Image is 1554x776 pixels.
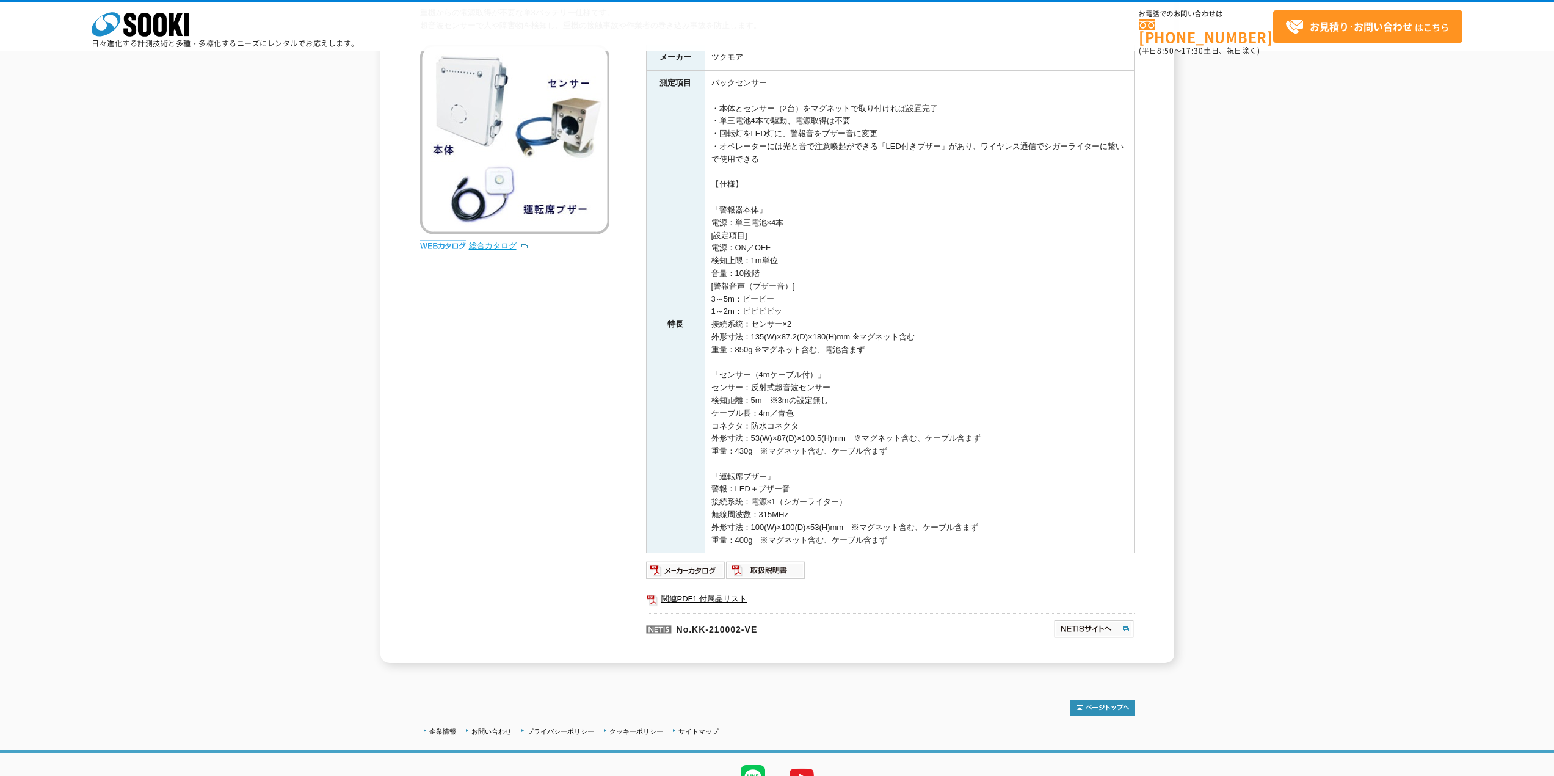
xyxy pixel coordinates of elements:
span: (平日 ～ 土日、祝日除く) [1139,45,1260,56]
a: お問い合わせ [471,728,512,735]
a: プライバシーポリシー [527,728,594,735]
a: 取扱説明書 [726,569,806,578]
img: 取扱説明書 [726,560,806,580]
a: お見積り･お問い合わせはこちら [1273,10,1462,43]
strong: お見積り･お問い合わせ [1310,19,1412,34]
span: 8:50 [1157,45,1174,56]
img: webカタログ [420,240,466,252]
span: 17:30 [1182,45,1204,56]
a: メーカーカタログ [646,569,726,578]
td: バックセンサー [705,70,1134,96]
span: お電話でのお問い合わせは [1139,10,1273,18]
p: No.KK-210002-VE [646,613,935,642]
th: メーカー [646,45,705,70]
a: [PHONE_NUMBER] [1139,19,1273,44]
a: 関連PDF1 付属品リスト [646,591,1135,607]
a: クッキーポリシー [609,728,663,735]
td: ・本体とセンサー（2台）をマグネットで取り付ければ設置完了 ・単三電池4本で駆動、電源取得は不要 ・回転灯をLED灯に、警報音をブザー音に変更 ・オペレーターには光と音で注意喚起ができる「LED... [705,96,1134,553]
th: 測定項目 [646,70,705,96]
a: 総合カタログ [469,241,529,250]
img: 重機接触防止装置 ハッとセンサー（単3バッテリー仕様） ハッとセンサー（単3バッテリー仕様） [420,45,609,234]
img: メーカーカタログ [646,560,726,580]
img: トップページへ [1070,700,1135,716]
span: はこちら [1285,18,1449,36]
td: ツクモア [705,45,1134,70]
a: サイトマップ [678,728,719,735]
p: 日々進化する計測技術と多種・多様化するニーズにレンタルでお応えします。 [92,40,359,47]
img: NETISサイトへ [1053,619,1135,639]
a: 企業情報 [429,728,456,735]
th: 特長 [646,96,705,553]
